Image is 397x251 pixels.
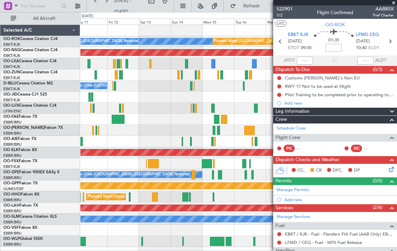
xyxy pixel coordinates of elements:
[3,192,39,196] a: OO-HHOFalcon 8X
[3,142,22,147] a: EBBR/BRU
[3,137,36,141] a: OO-AIEFalcon 7X
[3,226,37,230] a: OO-VSFFalcon 8X
[3,104,57,108] a: OO-LUXCessna Citation CJ4
[373,12,394,18] span: Pref Charter
[288,38,302,45] span: [DATE]
[277,5,293,12] span: 522901
[3,181,38,185] a: OO-GPPFalcon 7X
[288,45,299,51] span: ETOT
[3,70,20,74] span: OO-ZUN
[275,21,287,27] button: UTC
[202,19,234,25] div: Mon 15
[3,109,22,114] a: LFSN/ENC
[285,92,394,98] div: Pilot Training to be completed prior to operating to LFMD
[3,170,19,174] span: OO-GPE
[213,36,319,46] div: Planned Maint [GEOGRAPHIC_DATA] ([GEOGRAPHIC_DATA])
[277,187,309,193] a: Manage Permits
[3,148,37,152] a: OO-ELKFalcon 8X
[3,81,53,85] a: D-IBLUCessna Citation M2
[285,231,394,237] a: EBKT / KJK - Fuel - Flanders FIA Fuel (AAB Only) EBKT / KJK
[88,192,144,202] div: Planned Maint Geneva (Cointrin)
[354,167,360,174] span: DP
[276,156,339,164] span: Dispatch Checks and Weather
[3,159,37,163] a: OO-FSXFalcon 7X
[284,57,295,64] span: ATOT
[3,159,19,163] span: OO-FSX
[3,131,22,136] a: EBBR/BRU
[3,170,59,174] a: OO-GPEFalcon 900EX EASy II
[373,5,394,12] span: AAB85X
[266,19,297,25] div: Wed 17
[284,145,295,152] div: PIC
[277,125,306,132] a: Schedule Crew
[3,104,19,108] span: OO-LUX
[373,66,383,73] span: (0/3)
[276,204,293,212] span: Services
[3,64,20,69] a: EBKT/KJK
[3,93,17,97] span: OO-JID
[285,83,351,89] div: RWY 17 Not to be used at NIght
[333,167,343,174] span: DFC,
[351,145,362,152] div: SIC
[76,19,107,25] div: Thu 11
[285,75,360,81] div: Customs [PERSON_NAME]'s Non EU
[3,70,58,74] a: OO-ZUNCessna Citation CJ4
[3,59,19,63] span: OO-LXA
[356,32,379,38] span: LFMD CEQ
[3,237,43,241] a: OO-WLPGlobal 5500
[3,75,20,80] a: EBKT/KJK
[3,192,21,196] span: OO-HHO
[227,1,267,11] button: Refresh
[288,32,309,38] span: EBKT KJK
[284,197,394,203] div: Add new
[368,45,379,51] span: ELDT
[3,198,22,203] a: EBBR/BRU
[356,38,370,45] span: [DATE]
[276,66,310,74] span: Dispatch To-Dos
[3,37,58,41] a: OO-ROKCessna Citation CJ4
[328,37,339,44] span: 01:35
[3,126,63,130] a: OO-[PERSON_NAME]Falcon 7X
[276,116,287,123] span: Crew
[3,175,22,180] a: EBBR/BRU
[296,145,312,151] div: - -
[3,59,57,63] a: OO-LXACessna Citation CJ4
[171,19,202,25] div: Sun 14
[277,12,293,18] span: 1/2
[364,145,379,151] div: - -
[317,9,353,16] div: Flight Confirmed
[77,170,190,180] div: No Crew [GEOGRAPHIC_DATA] ([GEOGRAPHIC_DATA] National)
[373,177,383,184] span: (0/0)
[3,215,57,219] a: OO-SLMCessna Citation XLS
[3,164,20,169] a: EBKT/KJK
[3,137,18,141] span: OO-AIE
[3,209,22,214] a: EBBR/BRU
[17,16,71,21] span: All Aircraft
[325,21,345,28] span: OO-ROK
[3,215,20,219] span: OO-SLM
[107,19,139,25] div: Fri 12
[3,226,19,230] span: OO-VSF
[3,220,22,225] a: EBBR/BRU
[284,100,394,106] div: Add new
[21,1,59,11] input: Trip Number
[3,186,24,191] a: UUMO/OSF
[3,242,22,247] a: EBBR/BRU
[3,48,58,52] a: OO-NSGCessna Citation CJ4
[3,53,20,58] a: EBKT/KJK
[3,126,44,130] span: OO-[PERSON_NAME]
[82,13,93,19] div: [DATE]
[3,115,37,119] a: OO-FAEFalcon 7X
[276,108,310,115] span: Leg Information
[3,148,19,152] span: OO-ELK
[3,48,20,52] span: OO-NSG
[316,167,322,174] span: CR
[3,86,20,92] a: EBKT/KJK
[7,13,73,24] button: All Aircraft
[375,57,386,64] span: ALDT
[3,204,38,208] a: OO-LAHFalcon 7X
[3,120,22,125] a: EBBR/BRU
[297,167,305,174] span: CC,
[373,204,383,211] span: (2/6)
[276,222,285,230] span: Fuel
